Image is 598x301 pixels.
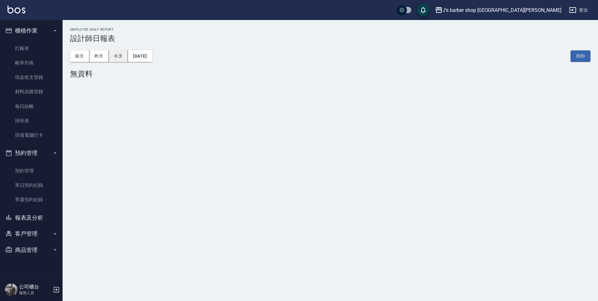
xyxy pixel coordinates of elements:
img: Person [5,283,18,296]
p: 服務人員 [19,290,51,296]
div: J’s barber shop [GEOGRAPHIC_DATA][PERSON_NAME] [443,6,561,14]
div: 無資料 [70,69,590,78]
button: 今天 [109,50,128,62]
a: 單日預約紀錄 [3,178,60,192]
a: 材料自購登錄 [3,84,60,99]
button: 前天 [70,50,89,62]
button: 昨天 [89,50,109,62]
a: 每日結帳 [3,99,60,114]
button: 客戶管理 [3,226,60,242]
button: save [417,4,429,16]
a: 現場電腦打卡 [3,128,60,142]
button: 報表及分析 [3,210,60,226]
a: 預約管理 [3,164,60,178]
a: 打帳單 [3,41,60,56]
a: 單週預約紀錄 [3,192,60,207]
a: 帳單列表 [3,56,60,70]
button: 列印 [570,50,590,62]
h2: Employee Daily Report [70,28,590,32]
button: 商品管理 [3,242,60,258]
button: 登出 [566,4,590,16]
h3: 設計師日報表 [70,34,590,43]
a: 排班表 [3,114,60,128]
a: 現金收支登錄 [3,70,60,84]
button: 預約管理 [3,145,60,161]
img: Logo [8,6,25,13]
h5: 公司櫃台 [19,284,51,290]
button: J’s barber shop [GEOGRAPHIC_DATA][PERSON_NAME] [433,4,564,17]
button: [DATE] [128,50,152,62]
button: 櫃檯作業 [3,23,60,39]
